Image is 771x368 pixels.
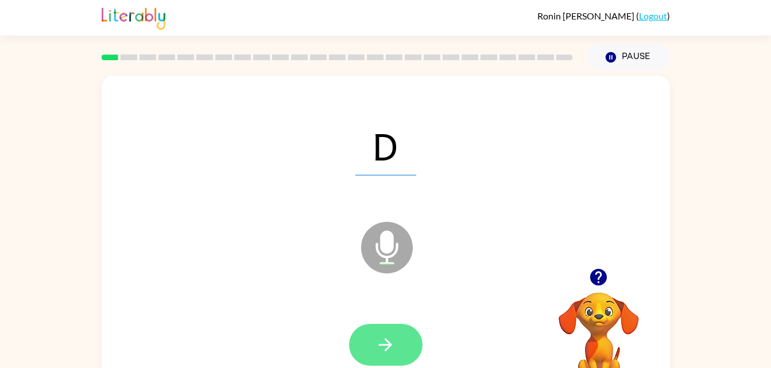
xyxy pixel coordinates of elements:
[587,44,670,71] button: Pause
[639,10,667,21] a: Logout
[537,10,636,21] span: Ronin [PERSON_NAME]
[537,10,670,21] div: ( )
[102,5,165,30] img: Literably
[355,116,416,175] span: D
